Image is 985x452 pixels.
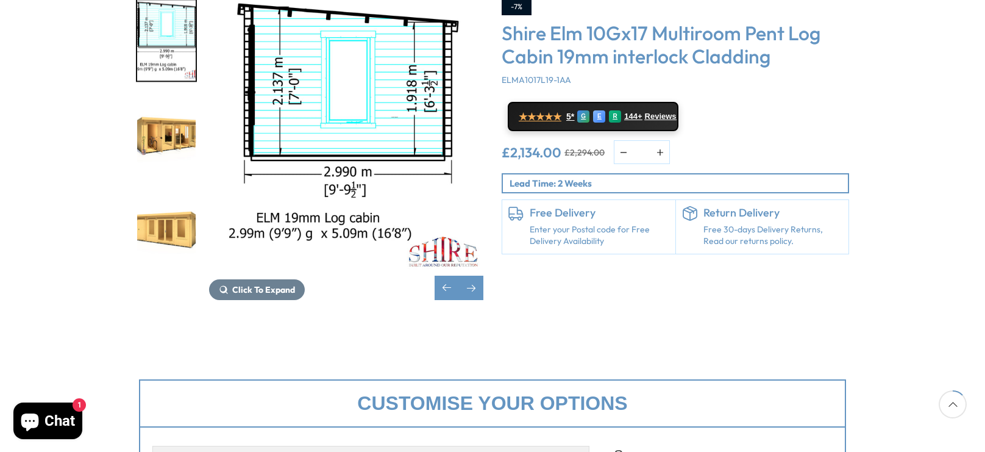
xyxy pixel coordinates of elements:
div: 6 / 10 [136,95,197,178]
inbox-online-store-chat: Shopify online store chat [10,403,86,442]
div: R [609,110,621,123]
div: E [593,110,605,123]
img: Elm2990x50909_9x16_8-030_6293713e-22e3-486e-9b55-e72e2232688a_200x200.jpg [137,191,196,272]
ins: £2,134.00 [502,146,561,159]
span: ELMA1017L19-1AA [502,74,571,85]
h3: Shire Elm 10Gx17 Multiroom Pent Log Cabin 19mm interlock Cladding [502,21,849,68]
div: 7 / 10 [136,190,197,273]
h6: Free Delivery [530,206,669,220]
a: ★★★★★ 5* G E R 144+ Reviews [508,102,678,131]
span: Reviews [645,112,677,121]
img: Elm2990x50909_9x16_8030lifestyle_618a44a7-b09f-4e90-8702-089ea90fcf8a_200x200.jpg [137,96,196,177]
a: Enter your Postal code for Free Delivery Availability [530,224,669,248]
h6: Return Delivery [703,206,843,220]
span: Click To Expand [232,284,295,295]
del: £2,294.00 [564,148,605,157]
p: Lead Time: 2 Weeks [510,177,848,190]
div: Customise your options [139,379,846,428]
p: Free 30-days Delivery Returns, Read our returns policy. [703,224,843,248]
button: Click To Expand [209,279,305,300]
span: 144+ [624,112,642,121]
div: Next slide [459,276,483,300]
div: G [577,110,589,123]
span: ★★★★★ [519,111,561,123]
div: Previous slide [435,276,459,300]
